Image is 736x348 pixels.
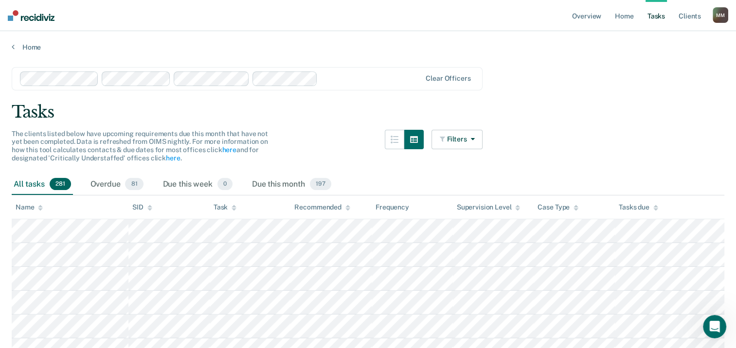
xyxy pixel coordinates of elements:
[619,203,658,211] div: Tasks due
[376,203,409,211] div: Frequency
[457,203,521,211] div: Supervision Level
[294,203,350,211] div: Recommended
[310,178,331,191] span: 197
[12,174,73,195] div: All tasks281
[161,174,234,195] div: Due this week0
[431,130,483,149] button: Filters
[12,102,724,122] div: Tasks
[250,174,333,195] div: Due this month197
[166,154,180,162] a: here
[217,178,233,191] span: 0
[713,7,728,23] div: M M
[703,315,726,338] iframe: Intercom live chat
[538,203,578,211] div: Case Type
[16,203,43,211] div: Name
[222,146,236,154] a: here
[12,130,268,162] span: The clients listed below have upcoming requirements due this month that have not yet been complet...
[89,174,145,195] div: Overdue81
[214,203,236,211] div: Task
[12,43,724,52] a: Home
[50,178,71,191] span: 281
[125,178,143,191] span: 81
[426,74,470,83] div: Clear officers
[132,203,152,211] div: SID
[8,10,54,21] img: Recidiviz
[713,7,728,23] button: MM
